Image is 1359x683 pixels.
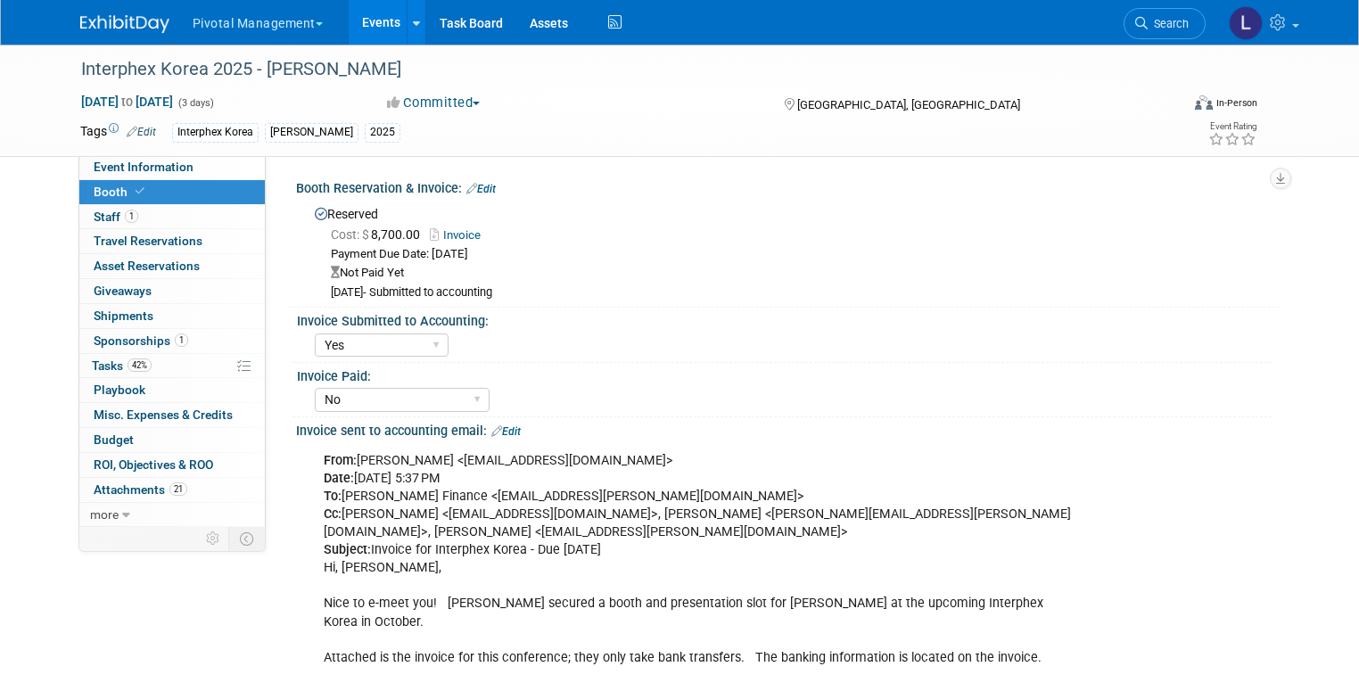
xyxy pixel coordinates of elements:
[79,503,265,527] a: more
[169,482,187,496] span: 21
[94,259,200,273] span: Asset Reservations
[80,15,169,33] img: ExhibitDay
[79,453,265,477] a: ROI, Objectives & ROO
[1083,93,1257,119] div: Event Format
[324,506,342,522] b: Cc:
[797,98,1020,111] span: [GEOGRAPHIC_DATA], [GEOGRAPHIC_DATA]
[491,425,521,438] a: Edit
[94,234,202,248] span: Travel Reservations
[94,309,153,323] span: Shipments
[1195,95,1213,110] img: Format-Inperson.png
[79,428,265,452] a: Budget
[324,471,354,486] b: Date:
[79,354,265,378] a: Tasks42%
[80,122,156,143] td: Tags
[90,507,119,522] span: more
[177,97,214,109] span: (3 days)
[296,417,1280,440] div: Invoice sent to accounting email:
[94,160,194,174] span: Event Information
[172,123,259,142] div: Interphex Korea
[94,457,213,472] span: ROI, Objectives & ROO
[430,228,490,242] a: Invoice
[265,123,358,142] div: [PERSON_NAME]
[79,254,265,278] a: Asset Reservations
[94,333,188,348] span: Sponsorships
[198,527,229,550] td: Personalize Event Tab Strip
[324,489,342,504] b: To:
[331,227,371,242] span: Cost: $
[331,227,427,242] span: 8,700.00
[324,453,357,468] b: From:
[175,333,188,347] span: 1
[79,378,265,402] a: Playbook
[94,407,233,422] span: Misc. Expenses & Credits
[94,482,187,497] span: Attachments
[79,478,265,502] a: Attachments21
[94,432,134,447] span: Budget
[92,358,152,373] span: Tasks
[125,210,138,223] span: 1
[381,94,487,112] button: Committed
[331,265,1266,282] div: Not Paid Yet
[1148,17,1189,30] span: Search
[297,308,1272,330] div: Invoice Submitted to Accounting:
[94,383,145,397] span: Playbook
[296,175,1280,198] div: Booth Reservation & Invoice:
[79,403,265,427] a: Misc. Expenses & Credits
[79,180,265,204] a: Booth
[79,279,265,303] a: Giveaways
[79,229,265,253] a: Travel Reservations
[228,527,265,550] td: Toggle Event Tabs
[297,363,1272,385] div: Invoice Paid:
[94,284,152,298] span: Giveaways
[1229,6,1263,40] img: Leslie Pelton
[79,329,265,353] a: Sponsorships1
[94,185,148,199] span: Booth
[128,358,152,372] span: 42%
[466,183,496,195] a: Edit
[127,126,156,138] a: Edit
[1124,8,1206,39] a: Search
[75,53,1157,86] div: Interphex Korea 2025 - [PERSON_NAME]
[1208,122,1256,131] div: Event Rating
[79,155,265,179] a: Event Information
[80,94,174,110] span: [DATE] [DATE]
[365,123,400,142] div: 2025
[136,186,144,196] i: Booth reservation complete
[331,285,1266,300] div: [DATE]- Submitted to accounting
[331,246,1266,263] div: Payment Due Date: [DATE]
[119,95,136,109] span: to
[324,542,371,557] b: Subject:
[79,304,265,328] a: Shipments
[79,205,265,229] a: Staff1
[94,210,138,224] span: Staff
[309,201,1266,301] div: Reserved
[1215,96,1257,110] div: In-Person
